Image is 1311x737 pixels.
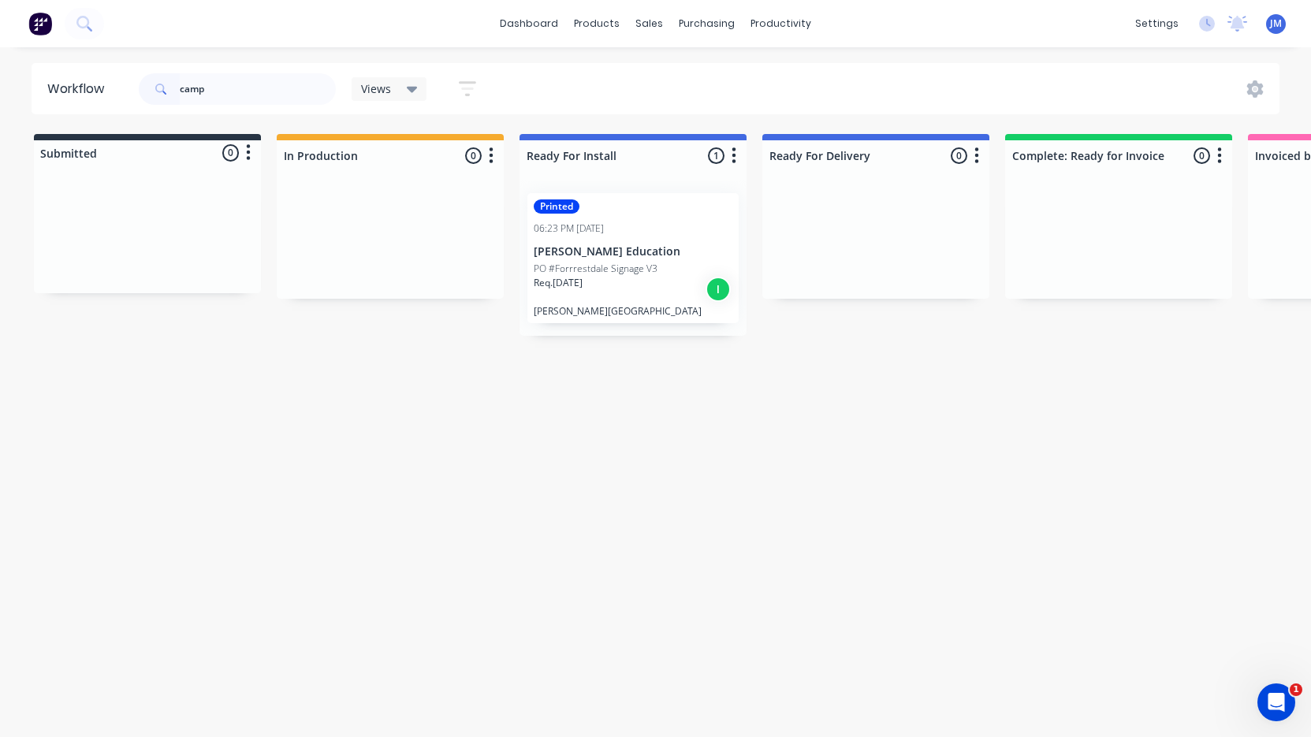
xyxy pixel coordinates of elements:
[47,80,112,99] div: Workflow
[527,193,739,323] div: Printed06:23 PM [DATE][PERSON_NAME] EducationPO #Forrrestdale Signage V3Req.[DATE]I[PERSON_NAME][...
[534,245,732,259] p: [PERSON_NAME] Education
[492,12,566,35] a: dashboard
[534,221,604,236] div: 06:23 PM [DATE]
[361,80,391,97] span: Views
[534,199,579,214] div: Printed
[1257,683,1295,721] iframe: Intercom live chat
[743,12,819,35] div: productivity
[1127,12,1186,35] div: settings
[706,277,731,302] div: I
[566,12,628,35] div: products
[1270,17,1282,31] span: JM
[534,262,657,276] p: PO #Forrrestdale Signage V3
[534,305,732,317] p: [PERSON_NAME][GEOGRAPHIC_DATA]
[28,12,52,35] img: Factory
[671,12,743,35] div: purchasing
[628,12,671,35] div: sales
[534,276,583,290] p: Req. [DATE]
[1290,683,1302,696] span: 1
[180,73,336,105] input: Search for orders...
